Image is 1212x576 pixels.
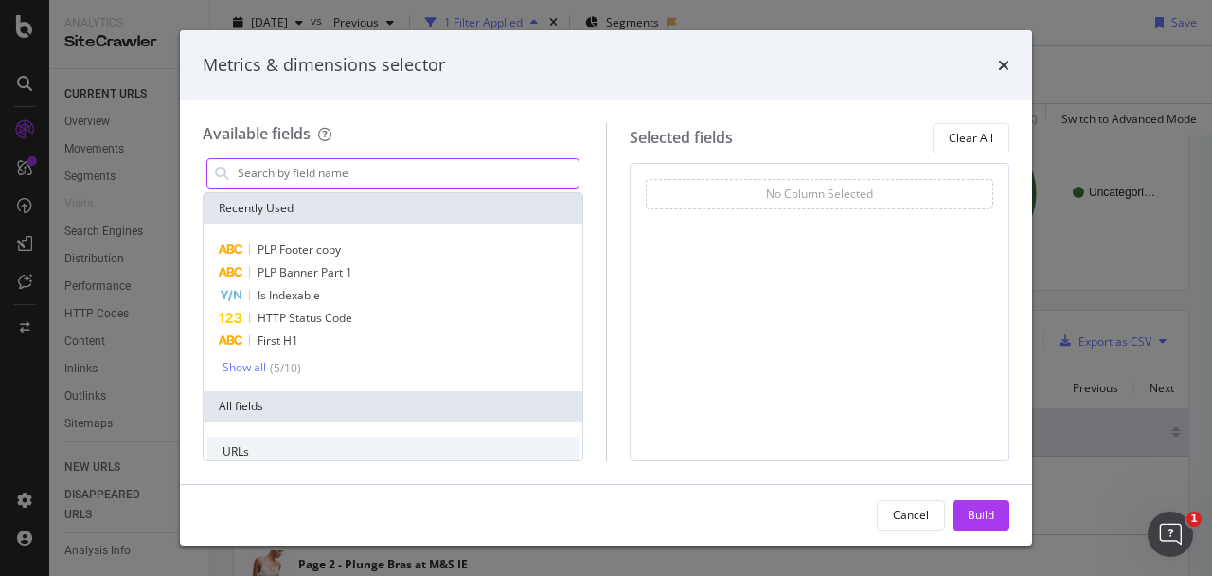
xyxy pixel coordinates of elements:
[933,123,1009,153] button: Clear All
[766,186,873,202] div: No Column Selected
[949,130,993,146] div: Clear All
[223,361,266,374] div: Show all
[953,500,1009,531] button: Build
[204,391,582,422] div: All fields
[630,127,733,149] div: Selected fields
[258,287,320,303] span: Is Indexable
[258,310,352,326] span: HTTP Status Code
[998,53,1009,78] div: times
[968,507,994,523] div: Build
[893,507,929,523] div: Cancel
[203,123,311,144] div: Available fields
[258,264,352,280] span: PLP Banner Part 1
[877,500,945,531] button: Cancel
[236,159,579,188] input: Search by field name
[204,193,582,224] div: Recently Used
[1186,512,1202,527] span: 1
[1148,512,1193,557] iframe: Intercom live chat
[258,333,298,349] span: First H1
[180,30,1032,546] div: modal
[266,360,301,376] div: ( 5 / 10 )
[203,53,445,78] div: Metrics & dimensions selector
[258,242,341,258] span: PLP Footer copy
[207,437,579,467] div: URLs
